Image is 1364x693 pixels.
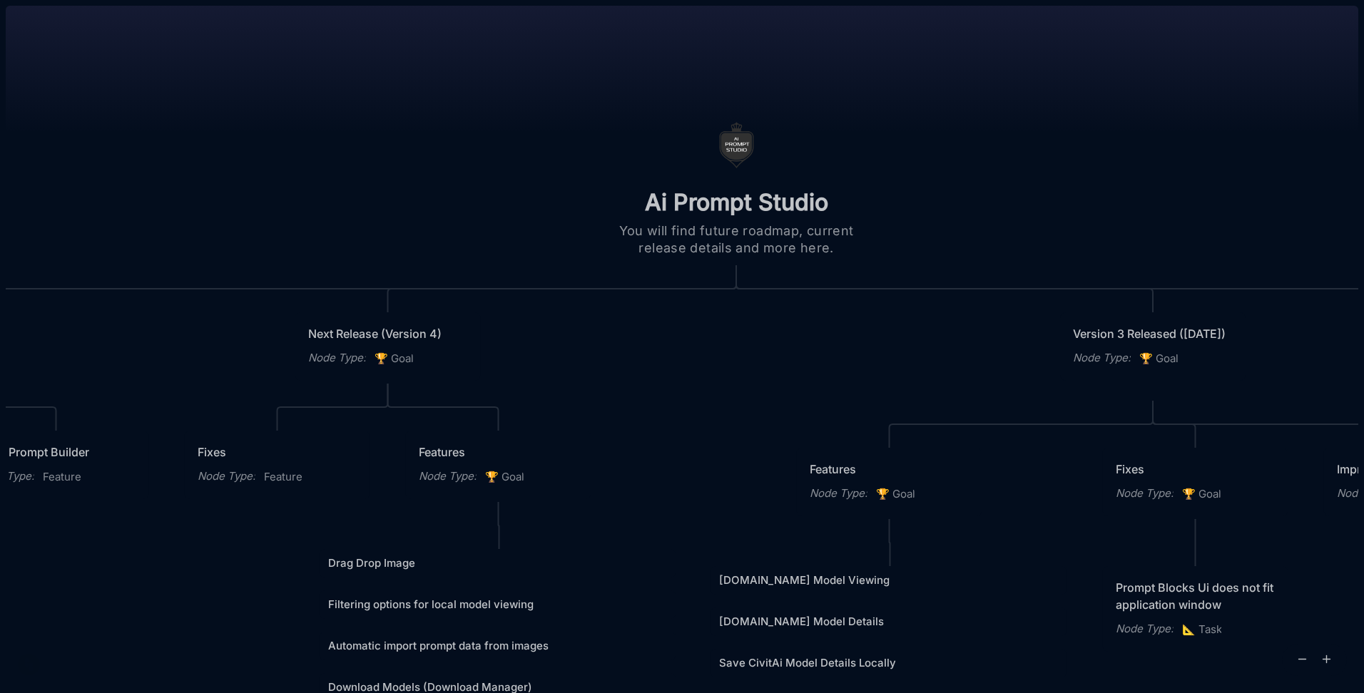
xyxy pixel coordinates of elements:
[1182,621,1222,638] span: Task
[719,613,1062,630] a: [DOMAIN_NAME] Model Details
[264,468,302,486] span: Feature
[710,648,1068,678] div: Save CivitAi Model Details Locally
[328,637,549,654] span: Automatic import prompt data from images
[719,572,1062,589] a: [DOMAIN_NAME] Model Viewing
[1139,351,1156,365] i: 🏆
[1059,312,1246,381] div: Version 3 Released ([DATE])Node Type:🏆Goal
[876,486,915,503] span: Goal
[375,350,414,367] span: Goal
[405,430,592,500] div: FeaturesNode Type:🏆Goal
[876,487,892,500] i: 🏆
[198,468,255,485] div: Node Type :
[485,470,502,483] i: 🏆
[711,120,762,171] img: icon
[1102,447,1289,517] div: FixesNode Type:🏆Goal
[17,653,40,676] img: svg%3e
[43,468,81,486] span: Feature
[1073,349,1131,366] div: Node Type :
[308,325,468,342] div: Next Release (Version 4)
[1102,565,1289,652] div: Prompt Blocks Ui does not fit application windowNode Type:📐Task
[710,607,1068,637] div: [DOMAIN_NAME] Model Details
[295,312,482,381] div: Next Release (Version 4)Node Type:🏆Goal
[719,572,890,589] span: [DOMAIN_NAME] Model Viewing
[1182,487,1198,500] i: 🏆
[1116,620,1174,637] div: Node Type :
[810,461,969,478] div: Features
[810,485,867,502] div: Node Type :
[796,447,983,517] div: FeaturesNode Type:🏆Goal
[319,590,677,620] div: Filtering options for local model viewing
[328,555,671,572] a: Drag Drop Image
[1182,622,1198,636] i: 📐
[1182,486,1221,503] span: Goal
[1139,350,1179,367] span: Goal
[375,351,391,365] i: 🏆
[319,548,677,578] div: Drag Drop Image
[570,73,902,266] div: iconYou will find future roadmap, current release details and more here.
[328,637,671,654] a: Automatic import prompt data from images
[328,555,415,572] span: Drag Drop Image
[1116,461,1276,478] div: Fixes
[328,596,671,613] a: Filtering options for local model viewing
[419,443,579,461] div: Features
[308,349,366,366] div: Node Type :
[1116,485,1174,502] div: Node Type :
[594,222,879,257] textarea: You will find future roadmap, current release details and more here.
[719,654,1062,672] a: Save CivitAi Model Details Locally
[184,430,371,500] div: FixesNode Type:Feature
[198,443,357,461] div: Fixes
[485,468,524,486] span: Goal
[1073,325,1233,342] div: Version 3 Released ([DATE])
[319,631,677,661] div: Automatic import prompt data from images
[419,468,477,485] div: Node Type :
[719,613,884,630] span: [DOMAIN_NAME] Model Details
[719,654,896,672] span: Save CivitAi Model Details Locally
[1116,579,1276,613] div: Prompt Blocks Ui does not fit application window
[710,565,1068,595] div: [DOMAIN_NAME] Model Viewing
[328,596,534,613] span: Filtering options for local model viewing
